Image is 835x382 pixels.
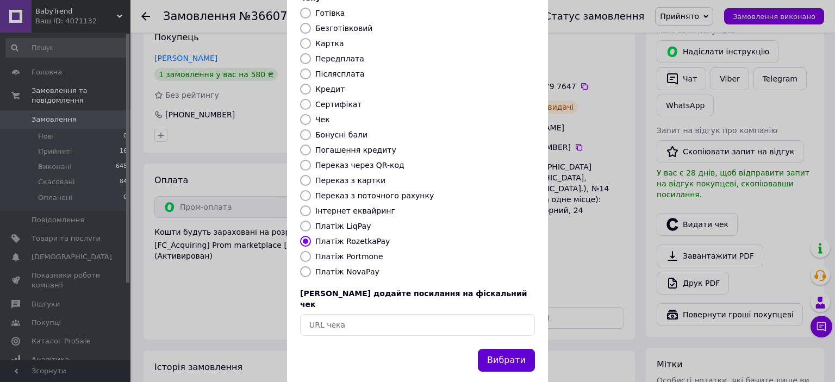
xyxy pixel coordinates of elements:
label: Платіж NovaPay [315,267,379,276]
label: Чек [315,115,330,124]
label: Картка [315,39,344,48]
label: Післясплата [315,70,365,78]
label: Бонусні бали [315,130,367,139]
label: Кредит [315,85,345,93]
label: Передплата [315,54,364,63]
input: URL чека [300,314,535,336]
button: Вибрати [478,349,535,372]
label: Платіж Portmone [315,252,383,261]
span: [PERSON_NAME] додайте посилання на фіскальний чек [300,289,527,309]
label: Безготівковий [315,24,372,33]
label: Платіж LiqPay [315,222,371,230]
label: Переказ з поточного рахунку [315,191,434,200]
label: Переказ з картки [315,176,385,185]
label: Готівка [315,9,345,17]
label: Сертифікат [315,100,362,109]
label: Платіж RozetkaPay [315,237,390,246]
label: Інтернет еквайринг [315,206,395,215]
label: Переказ через QR-код [315,161,404,170]
label: Погашення кредиту [315,146,396,154]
